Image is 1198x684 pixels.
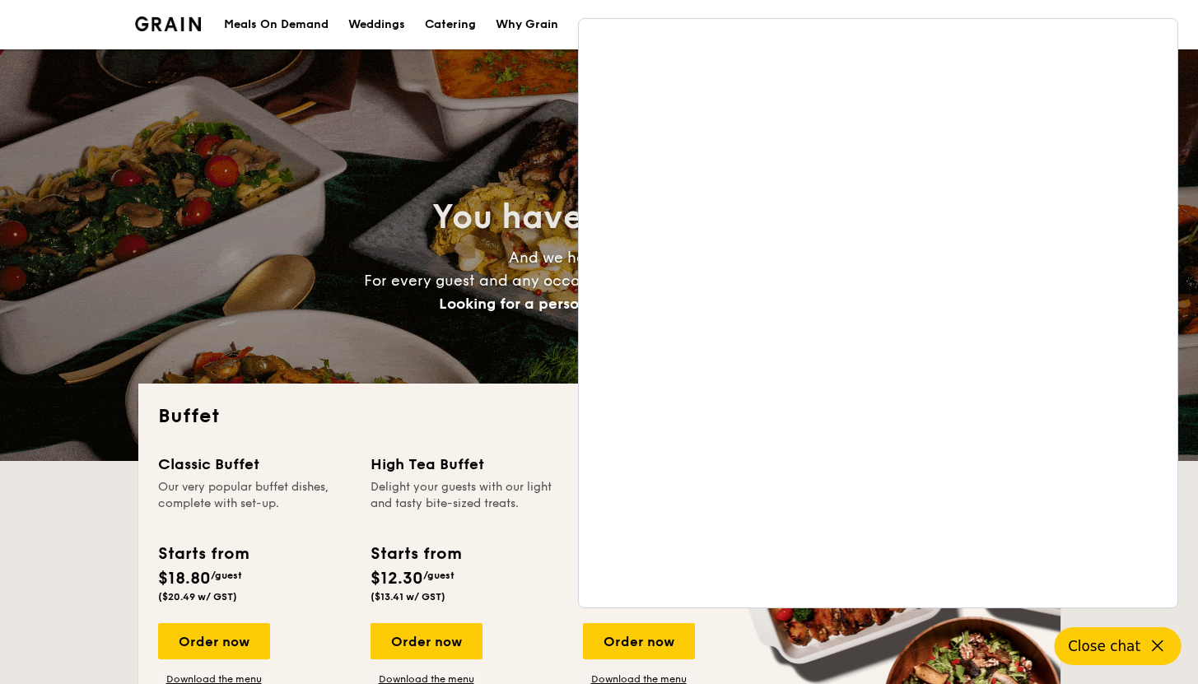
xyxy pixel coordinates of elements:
span: /guest [423,570,454,581]
button: Close chat [1055,627,1182,665]
h2: Buffet [158,403,1041,430]
span: $18.80 [158,569,211,589]
span: ($20.49 w/ GST) [158,591,237,603]
div: Starts from [371,542,460,566]
div: Order now [158,623,270,659]
div: Starts from [158,542,248,566]
div: Order now [371,623,482,659]
span: And we have great food. For every guest and any occasion, there’s always room for Grain. [364,249,835,313]
span: You have good taste [432,198,766,237]
div: Delight your guests with our light and tasty bite-sized treats. [371,479,563,528]
div: Classic Buffet [158,453,351,476]
span: ($13.41 w/ GST) [371,591,445,603]
a: Logotype [135,16,202,31]
span: $12.30 [371,569,423,589]
span: /guest [211,570,242,581]
div: High Tea Buffet [371,453,563,476]
span: Looking for a personalised touch? [439,295,684,313]
span: Close chat [1068,638,1140,654]
div: Order now [583,623,695,659]
img: Grain [135,16,202,31]
div: Our very popular buffet dishes, complete with set-up. [158,479,351,528]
